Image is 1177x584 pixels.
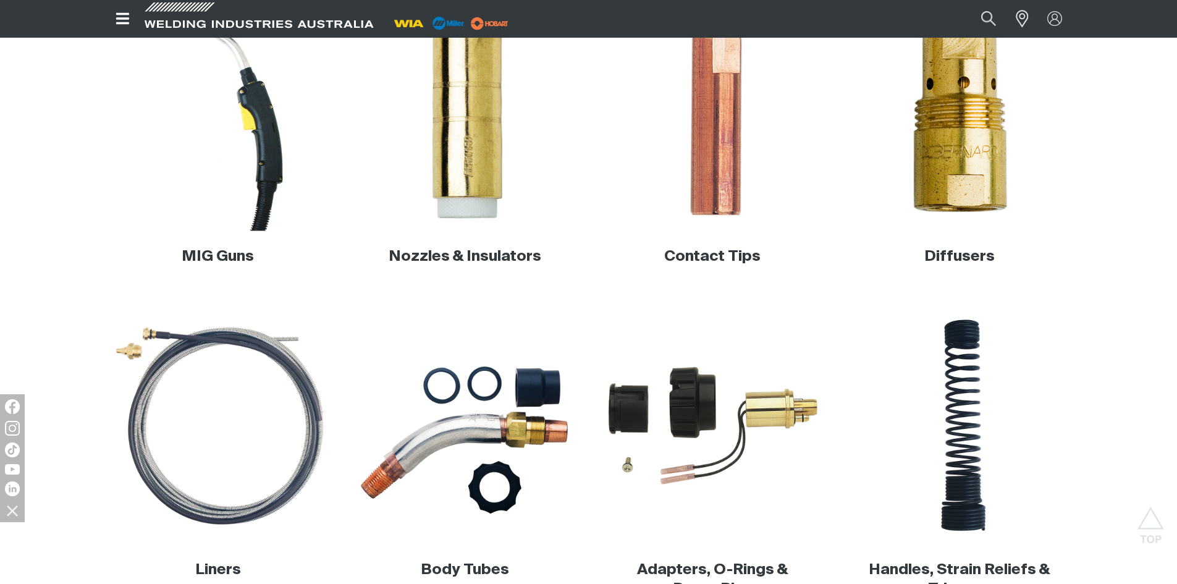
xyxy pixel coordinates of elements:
img: hide socials [2,500,23,521]
a: Contact Tips [664,249,761,264]
img: Liners [111,318,326,533]
a: MIG Guns [182,249,254,264]
input: Product name or item number... [951,5,1009,33]
img: Adaptors, O-rings and power pins [605,318,820,533]
a: Diffusers [924,249,995,264]
a: MIG Guns [111,5,326,220]
img: YouTube [5,464,20,475]
a: Nozzles & Insulators [389,249,541,264]
img: Body Tubes [358,318,573,533]
img: Diffusers [852,5,1067,220]
img: TikTok [5,442,20,457]
img: LinkedIn [5,481,20,496]
img: Handles, strain reliefs and triggers [852,318,1067,533]
img: miller [467,14,512,33]
a: Liners [195,562,241,577]
a: Body Tubes [421,562,509,577]
button: Scroll to top [1137,507,1165,535]
a: miller [467,19,512,28]
img: Contact Tips [605,5,820,220]
img: Instagram [5,421,20,436]
img: Nozzles and insulators [358,5,573,220]
img: Facebook [5,399,20,414]
button: Search products [968,5,1010,33]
